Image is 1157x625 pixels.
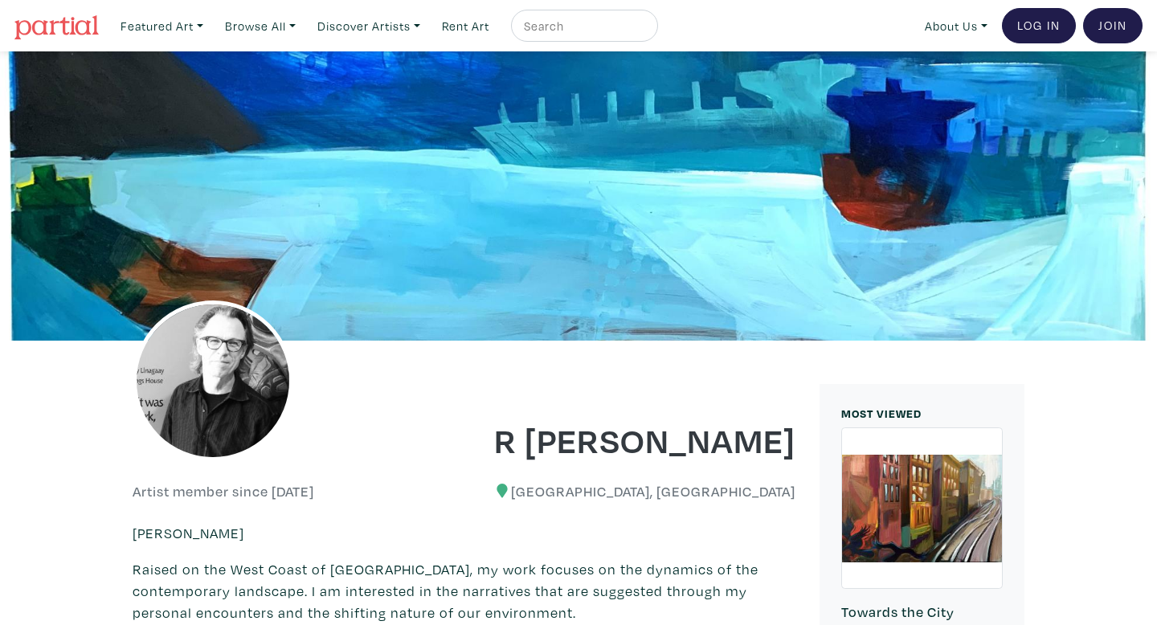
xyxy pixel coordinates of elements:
a: Rent Art [435,10,497,43]
a: Log In [1002,8,1076,43]
img: phpThumb.php [133,300,293,461]
h6: [GEOGRAPHIC_DATA], [GEOGRAPHIC_DATA] [476,483,796,500]
input: Search [522,16,643,36]
a: Join [1083,8,1143,43]
p: Raised on the West Coast of [GEOGRAPHIC_DATA], my work focuses on the dynamics of the contemporar... [133,558,795,623]
h6: Towards the City [841,603,1003,621]
a: Browse All [218,10,303,43]
a: Discover Artists [310,10,427,43]
a: About Us [918,10,995,43]
small: MOST VIEWED [841,406,922,421]
p: [PERSON_NAME] [133,522,795,544]
h6: Artist member since [DATE] [133,483,314,500]
a: Featured Art [113,10,211,43]
h1: R [PERSON_NAME] [476,418,796,461]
